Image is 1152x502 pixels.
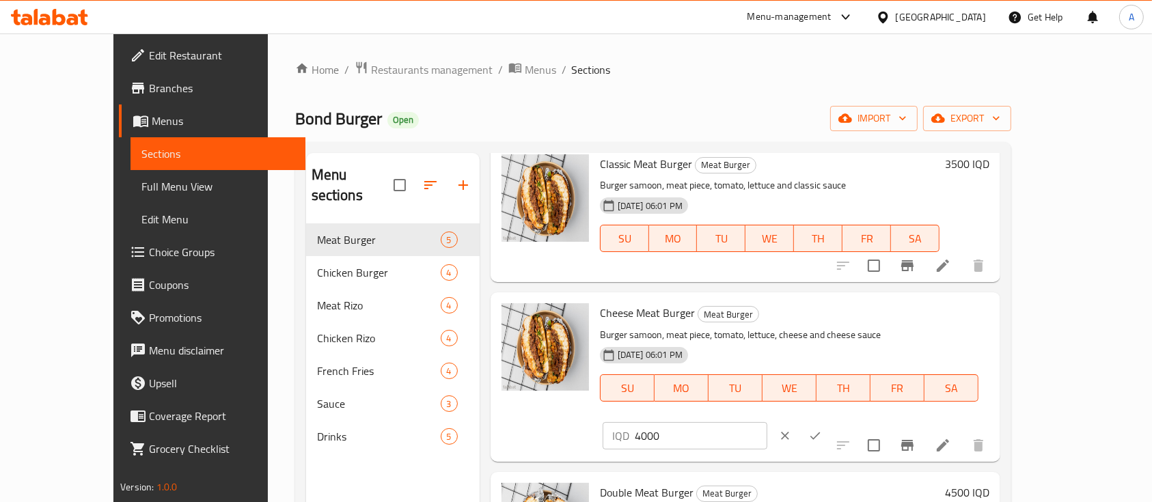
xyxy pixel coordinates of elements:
[306,387,480,420] div: Sauce3
[306,420,480,453] div: Drinks5
[317,232,441,248] div: Meat Burger
[317,363,441,379] div: French Fries
[891,225,940,252] button: SA
[441,299,457,312] span: 4
[606,378,649,398] span: SU
[149,277,295,293] span: Coupons
[1129,10,1134,25] span: A
[119,268,306,301] a: Coupons
[745,225,794,252] button: WE
[312,165,394,206] h2: Menu sections
[355,61,493,79] a: Restaurants management
[306,322,480,354] div: Chicken Rizo4
[317,330,441,346] span: Chicken Rizo
[149,309,295,326] span: Promotions
[441,264,458,281] div: items
[748,9,832,25] div: Menu-management
[830,106,918,131] button: import
[714,378,757,398] span: TU
[441,232,458,248] div: items
[131,137,306,170] a: Sections
[317,428,441,445] span: Drinks
[876,378,919,398] span: FR
[119,432,306,465] a: Grocery Checklist
[770,421,800,451] button: clear
[600,177,940,194] p: Burger samoon, meat piece, tomato, lettuce and classic sauce
[794,225,842,252] button: TH
[441,395,458,412] div: items
[935,437,951,454] a: Edit menu item
[441,332,457,345] span: 4
[848,229,886,249] span: FR
[702,229,740,249] span: TU
[600,374,655,402] button: SU
[962,249,995,282] button: delete
[606,229,644,249] span: SU
[600,154,692,174] span: Classic Meat Burger
[441,430,457,443] span: 5
[441,363,458,379] div: items
[385,171,414,199] span: Select all sections
[612,199,688,212] span: [DATE] 06:01 PM
[149,375,295,391] span: Upsell
[295,61,1011,79] nav: breadcrumb
[709,374,763,402] button: TU
[387,112,419,128] div: Open
[119,400,306,432] a: Coverage Report
[131,170,306,203] a: Full Menu View
[306,218,480,458] nav: Menu sections
[131,203,306,236] a: Edit Menu
[822,378,865,398] span: TH
[119,236,306,268] a: Choice Groups
[149,80,295,96] span: Branches
[317,297,441,313] span: Meat Rizo
[930,378,973,398] span: SA
[317,395,441,412] span: Sauce
[696,486,758,502] div: Meat Burger
[295,103,382,134] span: Bond Burger
[441,365,457,378] span: 4
[962,429,995,462] button: delete
[600,326,978,344] p: Burger samoon, meat piece, tomato, lettuce, cheese and cheese sauce
[119,367,306,400] a: Upsell
[441,330,458,346] div: items
[935,257,951,274] a: Edit menu item
[119,39,306,72] a: Edit Restaurant
[896,229,934,249] span: SA
[600,225,649,252] button: SU
[306,354,480,387] div: French Fries4
[635,422,767,449] input: Please enter price
[441,297,458,313] div: items
[156,478,177,496] span: 1.0.0
[572,61,611,78] span: Sections
[870,374,924,402] button: FR
[149,47,295,64] span: Edit Restaurant
[119,334,306,367] a: Menu disclaimer
[120,478,154,496] span: Version:
[149,408,295,424] span: Coverage Report
[502,303,589,391] img: Cheese Meat Burger
[612,428,629,444] p: IQD
[441,266,457,279] span: 4
[317,264,441,281] span: Chicken Burger
[655,229,692,249] span: MO
[149,244,295,260] span: Choice Groups
[344,61,349,78] li: /
[498,61,503,78] li: /
[896,10,986,25] div: [GEOGRAPHIC_DATA]
[141,178,295,195] span: Full Menu View
[799,229,837,249] span: TH
[817,374,870,402] button: TH
[149,441,295,457] span: Grocery Checklist
[698,306,759,322] div: Meat Burger
[525,61,556,78] span: Menus
[860,251,888,280] span: Select to update
[695,157,756,173] div: Meat Burger
[600,303,695,323] span: Cheese Meat Burger
[697,225,745,252] button: TU
[891,429,924,462] button: Branch-specific-item
[655,374,709,402] button: MO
